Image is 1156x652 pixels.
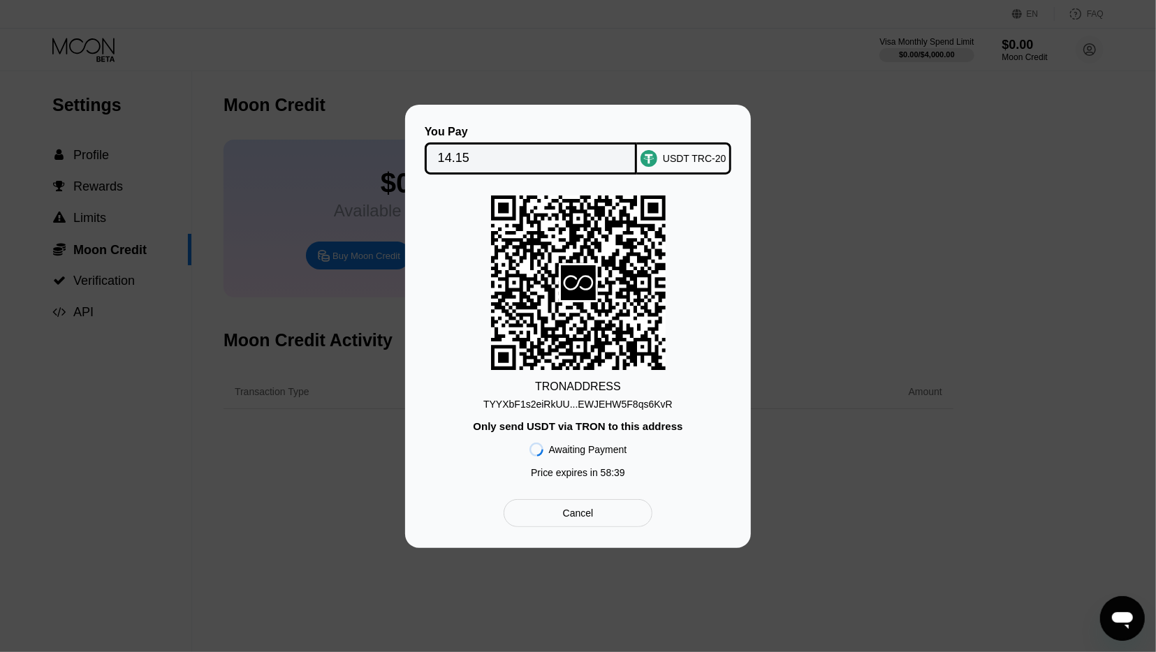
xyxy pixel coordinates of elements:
div: You Pay [425,126,638,138]
div: You PayUSDT TRC-20 [426,126,730,175]
span: 58 : 39 [601,467,625,478]
div: Cancel [504,499,652,527]
div: Cancel [563,507,594,519]
div: Price expires in [531,467,625,478]
div: TYYXbF1s2eiRkUU...EWJEHW5F8qs6KvR [483,399,673,410]
div: Awaiting Payment [549,444,627,455]
div: Only send USDT via TRON to this address [473,420,682,432]
div: TYYXbF1s2eiRkUU...EWJEHW5F8qs6KvR [483,393,673,410]
iframe: Pulsante per aprire la finestra di messaggistica [1100,596,1145,641]
div: USDT TRC-20 [663,153,726,164]
div: TRON ADDRESS [535,380,621,393]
